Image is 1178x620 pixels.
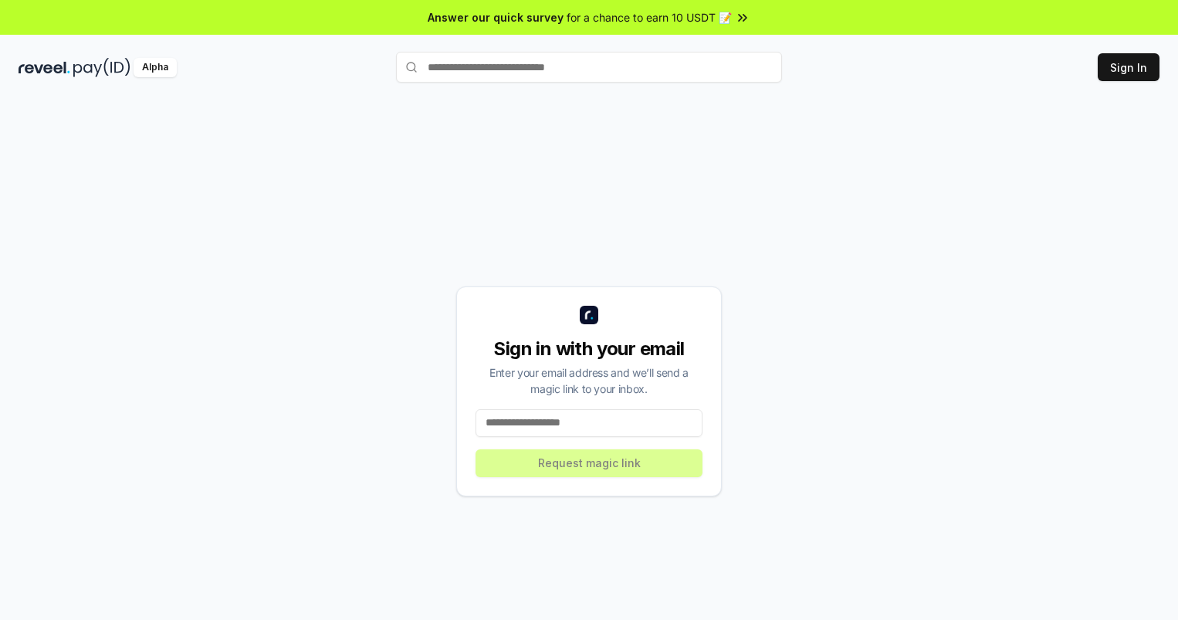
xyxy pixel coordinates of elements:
img: reveel_dark [19,58,70,77]
span: Answer our quick survey [428,9,564,25]
div: Alpha [134,58,177,77]
button: Sign In [1098,53,1159,81]
span: for a chance to earn 10 USDT 📝 [567,9,732,25]
img: logo_small [580,306,598,324]
img: pay_id [73,58,130,77]
div: Sign in with your email [476,337,702,361]
div: Enter your email address and we’ll send a magic link to your inbox. [476,364,702,397]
